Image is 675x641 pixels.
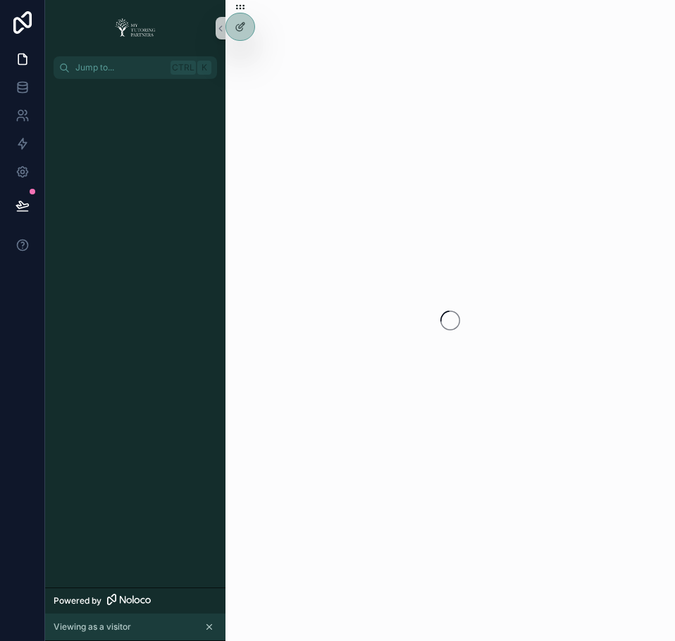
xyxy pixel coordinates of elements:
[75,62,165,73] span: Jump to...
[199,62,210,73] span: K
[54,595,101,606] span: Powered by
[45,79,225,104] div: scrollable content
[54,621,131,633] span: Viewing as a visitor
[171,61,196,75] span: Ctrl
[54,56,217,79] button: Jump to...CtrlK
[111,17,160,39] img: App logo
[45,587,225,614] a: Powered by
